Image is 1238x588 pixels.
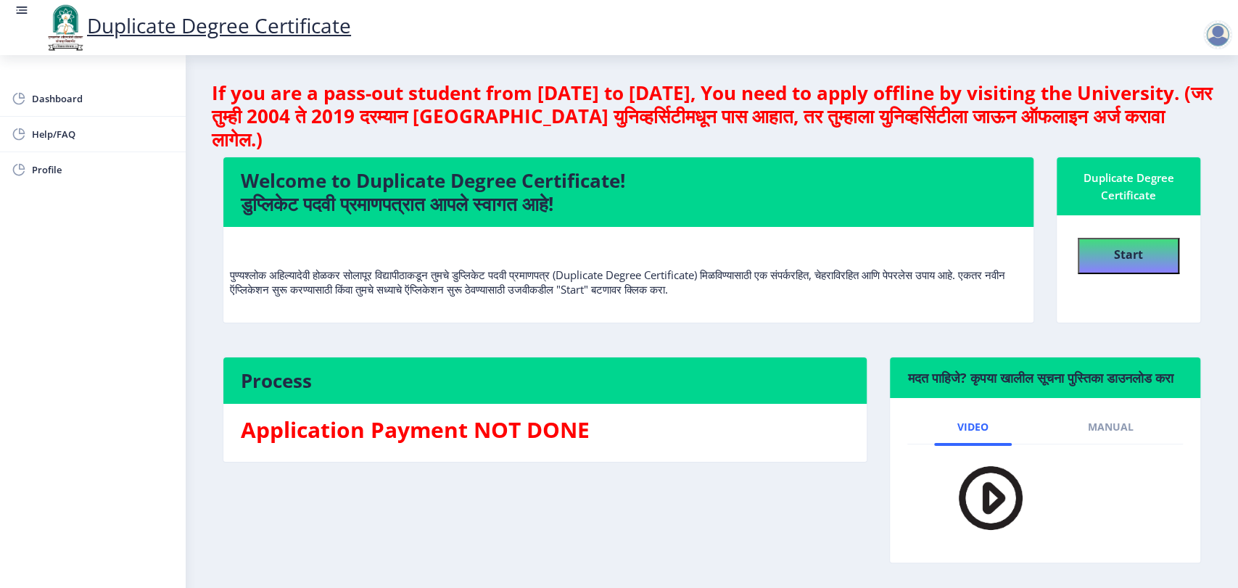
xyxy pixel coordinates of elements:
[32,161,174,178] span: Profile
[32,90,174,107] span: Dashboard
[1088,421,1134,433] span: Manual
[934,410,1012,444] a: Video
[907,369,1183,386] h6: मदत पाहिजे? कृपया खालील सूचना पुस्तिका डाउनलोड करा
[1114,247,1143,262] b: Start
[957,421,989,433] span: Video
[930,456,1032,539] img: PLAY.png
[1065,410,1157,444] a: Manual
[230,239,1027,297] p: पुण्यश्लोक अहिल्यादेवी होळकर सोलापूर विद्यापीठाकडून तुमचे डुप्लिकेट पदवी प्रमाणपत्र (Duplicate De...
[212,81,1212,151] h4: If you are a pass-out student from [DATE] to [DATE], You need to apply offline by visiting the Un...
[241,415,849,444] h3: Application Payment NOT DONE
[241,169,1016,215] h4: Welcome to Duplicate Degree Certificate! डुप्लिकेट पदवी प्रमाणपत्रात आपले स्वागत आहे!
[1078,238,1179,274] button: Start
[44,12,351,39] a: Duplicate Degree Certificate
[44,3,87,52] img: logo
[1074,169,1183,204] div: Duplicate Degree Certificate
[241,369,849,392] h4: Process
[32,125,174,143] span: Help/FAQ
